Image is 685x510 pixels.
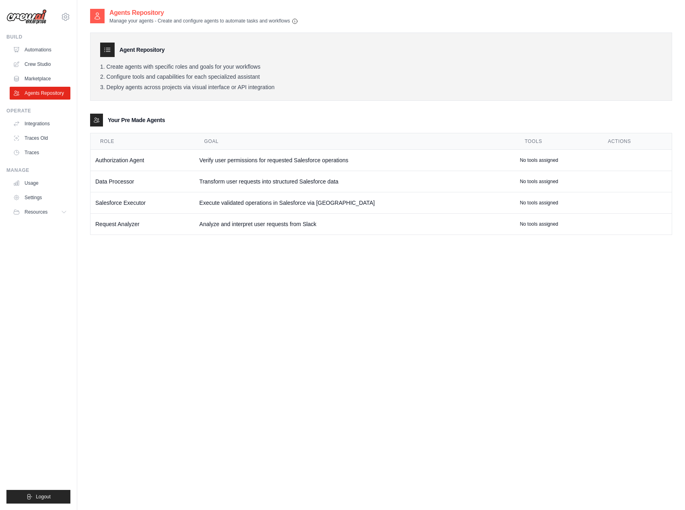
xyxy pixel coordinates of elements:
[520,157,558,163] p: No tools assigned
[91,192,195,214] td: Salesforce Executor
[109,8,298,18] h2: Agents Repository
[109,18,298,24] p: Manage your agents - Create and configure agents to automate tasks and workflows
[10,87,70,100] a: Agents Repository
[195,150,515,171] td: Verify user permissions for requested Salesforce operations
[6,167,70,173] div: Manage
[10,117,70,130] a: Integrations
[6,9,47,24] img: Logo
[195,133,515,150] th: Goal
[10,206,70,218] button: Resources
[520,178,558,185] p: No tools assigned
[598,133,672,150] th: Actions
[10,43,70,56] a: Automations
[91,133,195,150] th: Role
[91,150,195,171] td: Authorization Agent
[100,84,662,91] li: Deploy agents across projects via visual interface or API integration
[100,73,662,81] li: Configure tools and capabilities for each specialized assistant
[6,108,70,114] div: Operate
[10,72,70,85] a: Marketplace
[520,200,558,206] p: No tools assigned
[10,177,70,190] a: Usage
[6,490,70,504] button: Logout
[91,214,195,235] td: Request Analyzer
[10,132,70,145] a: Traces Old
[36,494,51,500] span: Logout
[25,209,47,215] span: Resources
[119,46,165,54] h3: Agent Repository
[195,171,515,192] td: Transform user requests into structured Salesforce data
[515,133,598,150] th: Tools
[100,63,662,71] li: Create agents with specific roles and goals for your workflows
[10,146,70,159] a: Traces
[108,116,165,124] h3: Your Pre Made Agents
[10,191,70,204] a: Settings
[10,58,70,71] a: Crew Studio
[520,221,558,227] p: No tools assigned
[195,192,515,214] td: Execute validated operations in Salesforce via [GEOGRAPHIC_DATA]
[91,171,195,192] td: Data Processor
[6,34,70,40] div: Build
[195,214,515,235] td: Analyze and interpret user requests from Slack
